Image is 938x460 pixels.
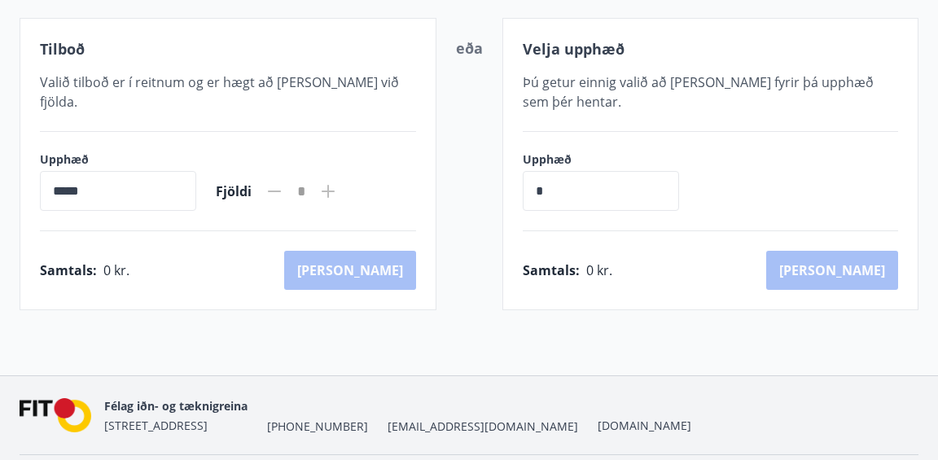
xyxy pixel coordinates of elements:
[523,73,874,111] span: Þú getur einnig valið að [PERSON_NAME] fyrir þá upphæð sem þér hentar.
[216,182,252,200] span: Fjöldi
[40,73,399,111] span: Valið tilboð er í reitnum og er hægt að [PERSON_NAME] við fjölda.
[40,39,85,59] span: Tilboð
[40,261,97,279] span: Samtals :
[388,418,578,435] span: [EMAIL_ADDRESS][DOMAIN_NAME]
[267,418,368,435] span: [PHONE_NUMBER]
[20,398,91,433] img: FPQVkF9lTnNbbaRSFyT17YYeljoOGk5m51IhT0bO.png
[523,261,580,279] span: Samtals :
[104,398,248,414] span: Félag iðn- og tæknigreina
[523,39,625,59] span: Velja upphæð
[456,38,483,58] span: eða
[40,151,196,168] label: Upphæð
[523,151,695,168] label: Upphæð
[598,418,691,433] a: [DOMAIN_NAME]
[103,261,129,279] span: 0 kr.
[104,418,208,433] span: [STREET_ADDRESS]
[586,261,612,279] span: 0 kr.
